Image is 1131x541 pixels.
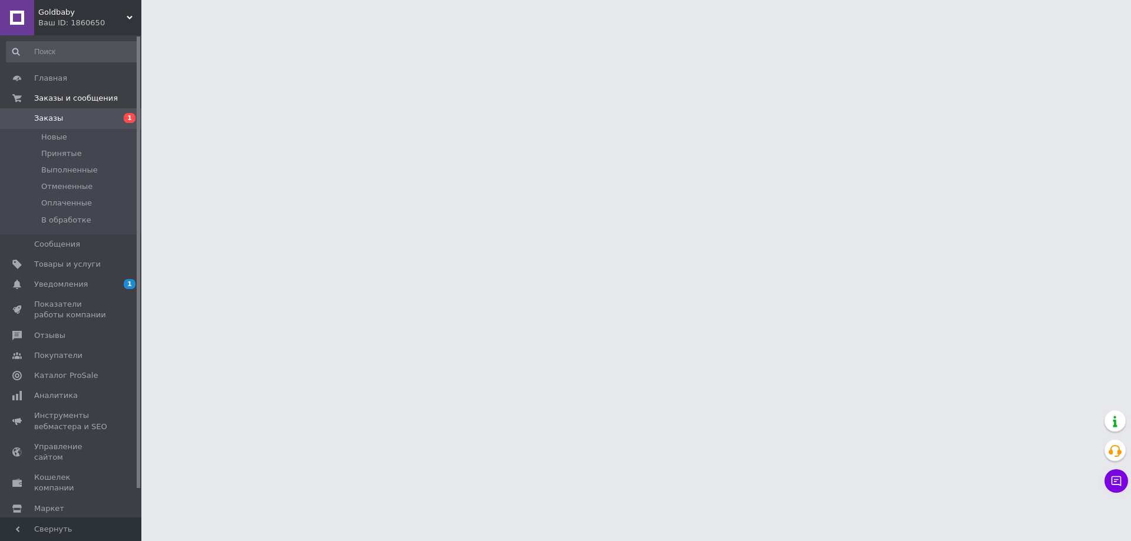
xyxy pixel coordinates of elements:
span: Кошелек компании [34,472,109,493]
span: Каталог ProSale [34,370,98,381]
span: Инструменты вебмастера и SEO [34,410,109,432]
span: Новые [41,132,67,142]
span: Уведомления [34,279,88,290]
span: Отмененные [41,181,92,192]
button: Чат с покупателем [1104,469,1128,493]
span: Главная [34,73,67,84]
span: Оплаченные [41,198,92,208]
span: Покупатели [34,350,82,361]
span: Принятые [41,148,82,159]
span: Заказы [34,113,63,124]
span: Управление сайтом [34,442,109,463]
span: В обработке [41,215,91,225]
span: Аналитика [34,390,78,401]
span: Выполненные [41,165,98,175]
span: Сообщения [34,239,80,250]
span: Показатели работы компании [34,299,109,320]
span: Маркет [34,503,64,514]
span: Заказы и сообщения [34,93,118,104]
span: Отзывы [34,330,65,341]
span: Товары и услуги [34,259,101,270]
span: 1 [124,279,135,289]
input: Поиск [6,41,139,62]
span: 1 [124,113,135,123]
div: Ваш ID: 1860650 [38,18,141,28]
span: Goldbaby [38,7,127,18]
